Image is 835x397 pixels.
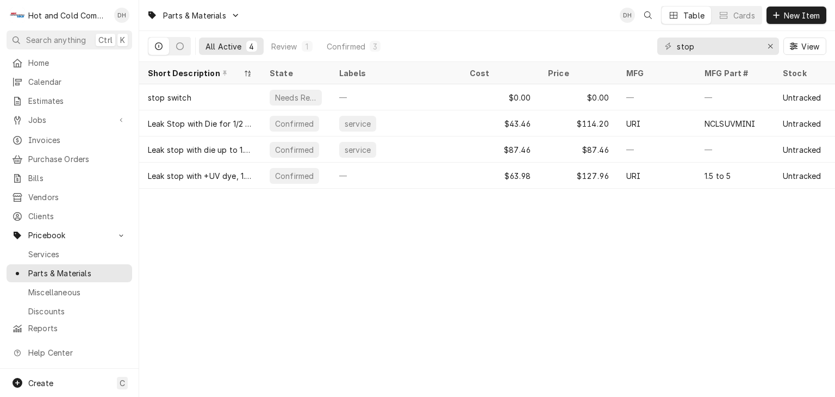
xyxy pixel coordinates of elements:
div: Labels [339,67,452,79]
div: Confirmed [327,41,365,52]
button: Search anythingCtrlK [7,30,132,49]
div: Leak stop with die up to 1.5 ton [148,144,252,156]
div: service [344,118,372,129]
span: Bills [28,172,127,184]
a: Go to Jobs [7,111,132,129]
div: Leak stop with +UV dye, 1.5 to 5 ton [148,170,252,182]
div: Untracked [783,118,821,129]
a: Invoices [7,131,132,149]
a: Go to What's New [7,363,132,381]
span: Parts & Materials [163,10,226,21]
a: Bills [7,169,132,187]
div: NCLSUVMINI [705,118,756,129]
div: MFG [626,67,685,79]
button: View [783,38,826,55]
div: — [331,163,461,189]
div: — [331,84,461,110]
div: Confirmed [274,118,315,129]
div: All Active [205,41,242,52]
span: C [120,377,125,389]
button: New Item [767,7,826,24]
div: 3 [372,41,378,52]
span: Ctrl [98,34,113,46]
a: Estimates [7,92,132,110]
div: Untracked [783,144,821,156]
span: Help Center [28,347,126,358]
a: Calendar [7,73,132,91]
div: URI [626,170,640,182]
span: Calendar [28,76,127,88]
div: Review [271,41,297,52]
div: — [696,137,774,163]
a: Vendors [7,188,132,206]
div: DH [114,8,129,23]
div: Untracked [783,170,821,182]
div: Hot and Cold Commercial Kitchens, Inc.'s Avatar [10,8,25,23]
div: 1.5 to 5 [705,170,731,182]
a: Home [7,54,132,72]
div: Cost [470,67,528,79]
div: Confirmed [274,170,315,182]
div: $63.98 [461,163,539,189]
button: Erase input [762,38,779,55]
div: Short Description [148,67,241,79]
div: $0.00 [461,84,539,110]
div: Confirmed [274,144,315,156]
a: Services [7,245,132,263]
div: Needs Review [274,92,317,103]
span: New Item [782,10,822,21]
div: $0.00 [539,84,618,110]
span: Miscellaneous [28,287,127,298]
span: Home [28,57,127,69]
div: Hot and Cold Commercial Kitchens, Inc. [28,10,108,21]
div: H [10,8,25,23]
span: Search anything [26,34,86,46]
span: Clients [28,210,127,222]
span: Services [28,249,127,260]
div: Table [683,10,705,21]
div: Stock [783,67,824,79]
div: Untracked [783,92,821,103]
span: Invoices [28,134,127,146]
span: Create [28,379,53,388]
span: Discounts [28,306,127,317]
div: Cards [733,10,755,21]
span: Jobs [28,114,110,126]
div: MFG Part # [705,67,763,79]
a: Go to Parts & Materials [142,7,245,24]
div: $87.46 [539,137,618,163]
span: Parts & Materials [28,268,127,279]
a: Clients [7,207,132,225]
div: service [344,144,372,156]
a: Purchase Orders [7,150,132,168]
span: Pricebook [28,229,110,241]
a: Discounts [7,302,132,320]
span: K [120,34,125,46]
span: What's New [28,366,126,377]
div: stop switch [148,92,191,103]
div: — [696,84,774,110]
a: Go to Help Center [7,344,132,362]
div: Leak Stop with Die for 1/2 ton system [148,118,252,129]
a: Miscellaneous [7,283,132,301]
div: — [618,84,696,110]
input: Keyword search [677,38,758,55]
a: Parts & Materials [7,264,132,282]
span: Reports [28,322,127,334]
div: URI [626,118,640,129]
div: DH [620,8,635,23]
div: $43.46 [461,110,539,137]
div: $114.20 [539,110,618,137]
a: Go to Pricebook [7,226,132,244]
div: $127.96 [539,163,618,189]
span: Vendors [28,191,127,203]
div: $87.46 [461,137,539,163]
span: View [799,41,821,52]
div: 4 [248,41,255,52]
span: Estimates [28,95,127,107]
div: 1 [304,41,310,52]
a: Reports [7,319,132,337]
div: State [270,67,320,79]
div: Daryl Harris's Avatar [114,8,129,23]
div: — [618,137,696,163]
